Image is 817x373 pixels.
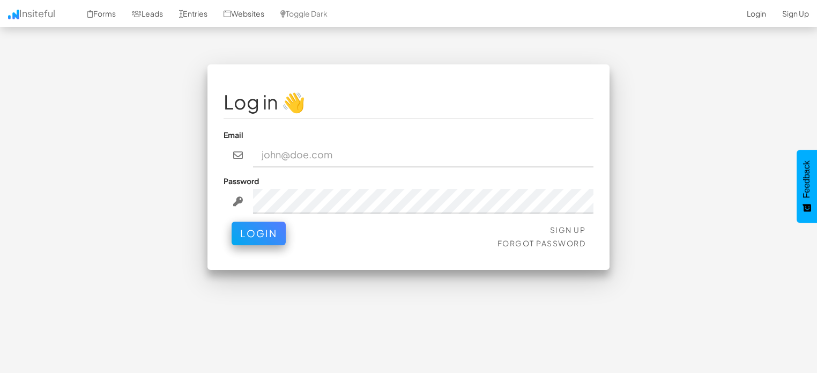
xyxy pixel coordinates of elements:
img: icon.png [8,10,19,19]
h1: Log in 👋 [224,91,593,113]
a: Forgot Password [497,238,586,248]
label: Password [224,175,259,186]
span: Feedback [802,160,812,198]
button: Feedback - Show survey [797,150,817,223]
a: Sign Up [550,225,586,235]
label: Email [224,129,243,140]
input: john@doe.com [253,143,594,167]
button: Login [232,222,286,245]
